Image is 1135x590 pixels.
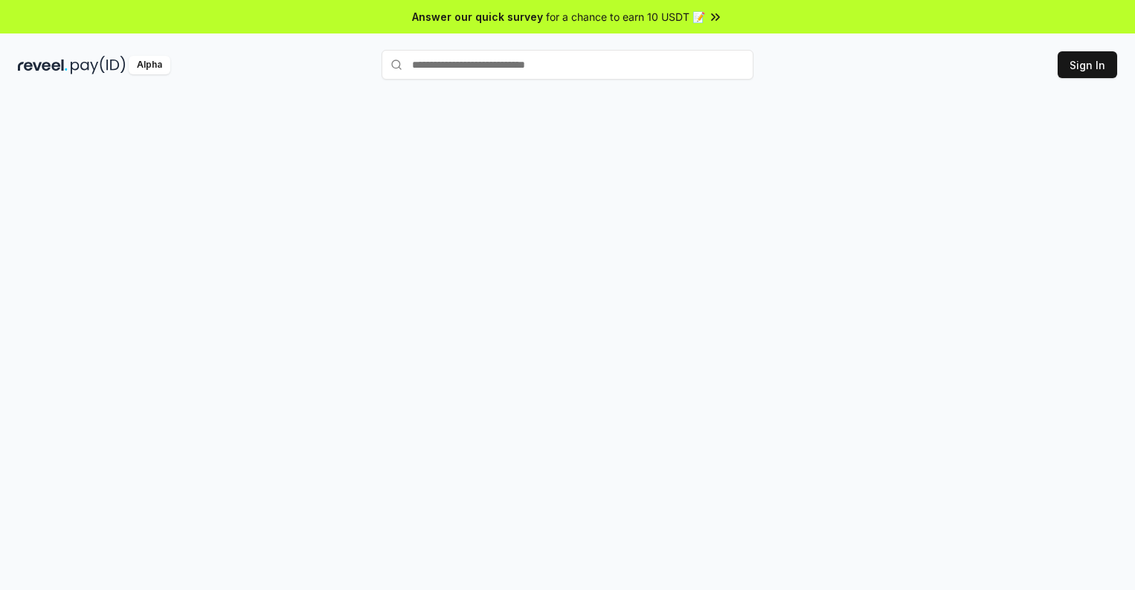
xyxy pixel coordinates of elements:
[546,9,705,25] span: for a chance to earn 10 USDT 📝
[71,56,126,74] img: pay_id
[1058,51,1117,78] button: Sign In
[18,56,68,74] img: reveel_dark
[129,56,170,74] div: Alpha
[412,9,543,25] span: Answer our quick survey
